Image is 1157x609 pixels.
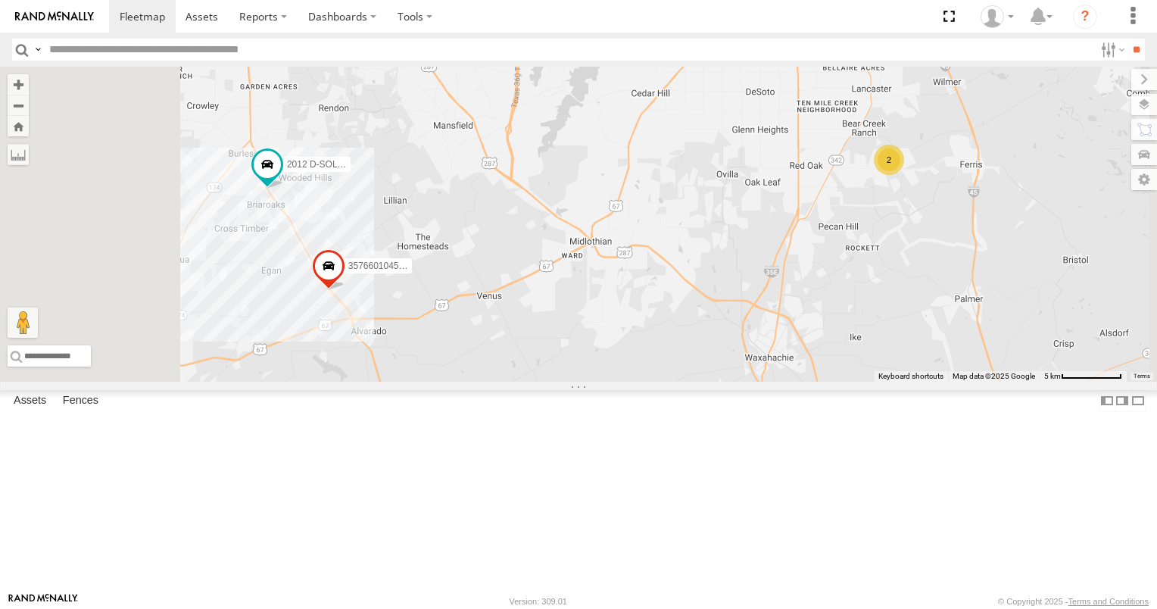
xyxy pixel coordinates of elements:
button: Zoom in [8,74,29,95]
label: Fences [55,390,106,411]
a: Terms and Conditions [1068,597,1149,606]
label: Dock Summary Table to the Right [1115,390,1130,412]
label: Hide Summary Table [1130,390,1146,412]
div: © Copyright 2025 - [998,597,1149,606]
label: Assets [6,390,54,411]
a: Terms (opens in new tab) [1134,373,1150,379]
button: Map Scale: 5 km per 77 pixels [1040,371,1127,382]
i: ? [1073,5,1097,29]
span: 2012 D-SOL Welding Truck #3 [287,159,410,170]
div: 2 [874,145,904,175]
label: Dock Summary Table to the Left [1099,390,1115,412]
button: Keyboard shortcuts [878,371,943,382]
img: rand-logo.svg [15,11,94,22]
div: Version: 309.01 [510,597,567,606]
label: Search Filter Options [1095,39,1127,61]
span: 5 km [1044,372,1061,380]
button: Zoom Home [8,116,29,136]
button: Zoom out [8,95,29,116]
label: Search Query [32,39,44,61]
a: Visit our Website [8,594,78,609]
label: Map Settings [1131,169,1157,190]
div: David Solis [975,5,1019,28]
button: Drag Pegman onto the map to open Street View [8,308,38,338]
label: Measure [8,144,29,165]
span: Map data ©2025 Google [953,372,1035,380]
span: 357660104512553 [348,261,424,271]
